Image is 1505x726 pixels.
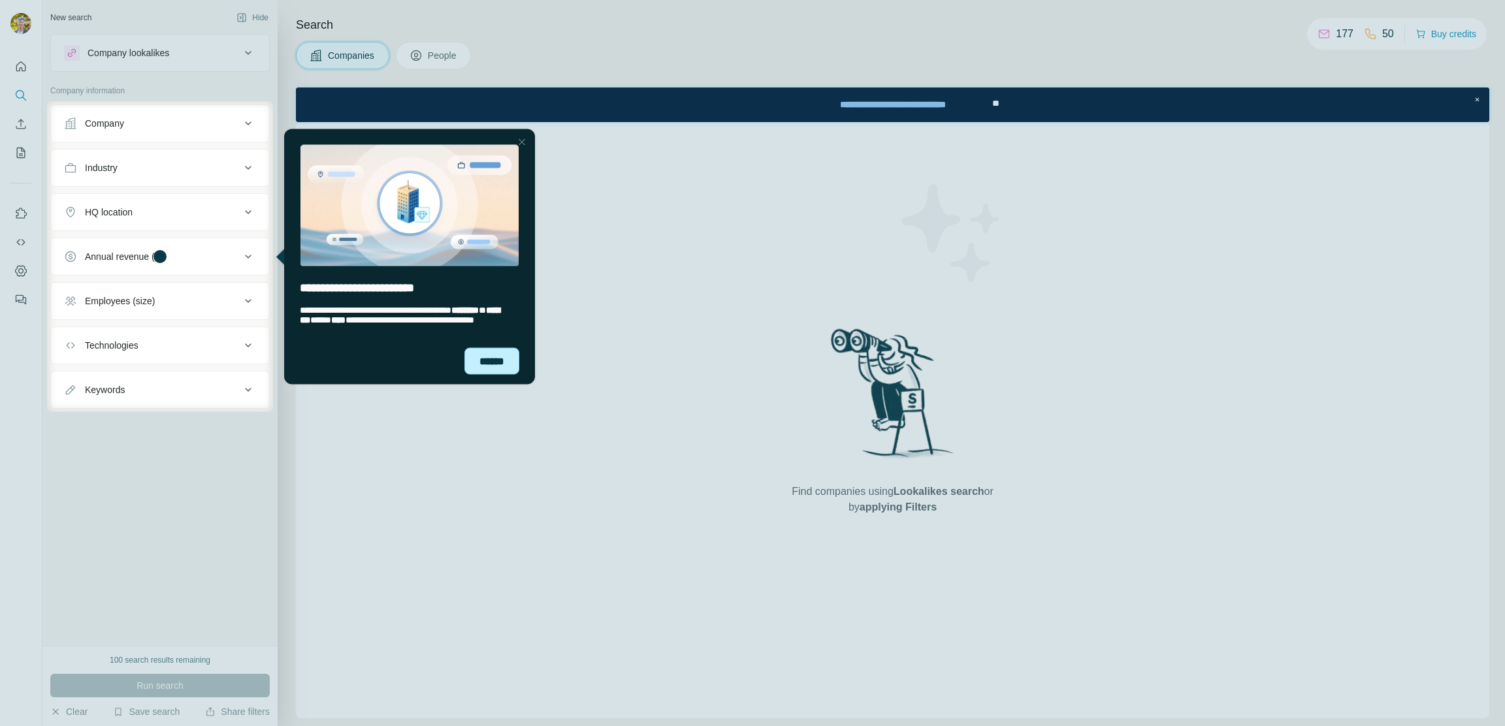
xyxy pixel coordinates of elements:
button: Technologies [51,330,269,361]
iframe: Tooltip [273,127,538,387]
button: HQ location [51,197,269,228]
button: Keywords [51,374,269,405]
div: HQ location [85,206,133,219]
button: Annual revenue ($) [51,241,269,272]
div: Industry [85,161,118,174]
div: Employees (size) [85,294,155,308]
div: Annual revenue ($) [85,250,163,263]
button: Industry [51,152,269,183]
div: Technologies [85,339,138,352]
div: Close Step [1174,5,1188,18]
div: Keywords [85,383,125,396]
button: Employees (size) [51,285,269,317]
button: Company [51,108,269,139]
div: Watch our October Product update [507,3,687,31]
div: Company [85,117,124,130]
